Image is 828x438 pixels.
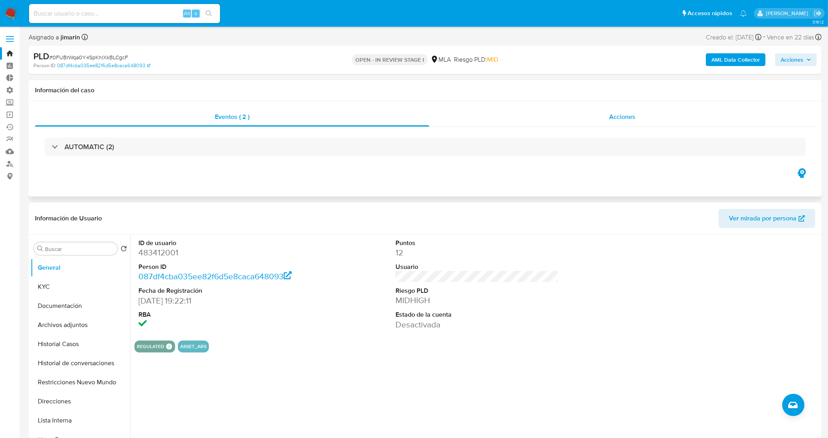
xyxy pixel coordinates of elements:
span: - [763,32,765,43]
dd: [DATE] 19:22:11 [138,295,302,306]
a: Notificaciones [740,10,747,17]
button: AML Data Collector [706,53,766,66]
dt: ID de usuario [138,239,302,247]
dt: Usuario [395,263,559,271]
button: KYC [31,277,130,296]
dt: Person ID [138,263,302,271]
a: 087df4cba035ee82f6d5e8caca648093 [57,62,150,69]
button: Historial Casos [31,335,130,354]
span: Ver mirada por persona [729,209,797,228]
span: Accesos rápidos [688,9,732,18]
b: Person ID [33,62,55,69]
span: Acciones [609,112,635,121]
dd: Desactivada [395,319,559,330]
span: MID [487,55,498,64]
dt: Estado de la cuenta [395,310,559,319]
button: Historial de conversaciones [31,354,130,373]
button: Documentación [31,296,130,315]
span: Asignado a [29,33,80,42]
button: General [31,258,130,277]
input: Buscar [45,245,114,253]
h1: Información de Usuario [35,214,102,222]
span: Eventos ( 2 ) [215,112,249,121]
span: Alt [184,10,190,17]
button: search-icon [201,8,217,19]
span: Riesgo PLD: [454,55,498,64]
span: Acciones [781,53,803,66]
a: 087df4cba035ee82f6d5e8caca648093 [138,271,292,282]
button: Volver al orden por defecto [121,245,127,254]
button: Direcciones [31,392,130,411]
input: Buscar usuario o caso... [29,8,220,19]
b: jimarin [59,33,80,42]
dd: MIDHIGH [395,295,559,306]
b: AML Data Collector [711,53,760,66]
p: leandro.caroprese@mercadolibre.com [766,10,811,17]
dt: Puntos [395,239,559,247]
div: Creado el: [DATE] [706,32,762,43]
button: Restricciones Nuevo Mundo [31,373,130,392]
b: PLD [33,50,49,62]
span: # 0FUBrWqa0Y4SpKnlXkBLCgcF [49,53,128,61]
h1: Información del caso [35,86,815,94]
div: AUTOMATIC (2) [45,138,806,156]
span: s [195,10,197,17]
dt: RBA [138,310,302,319]
span: Vence en 22 días [767,33,814,42]
button: Buscar [37,245,43,252]
a: Salir [814,9,822,18]
dd: 12 [395,247,559,258]
h3: AUTOMATIC (2) [64,142,114,151]
p: OPEN - IN REVIEW STAGE I [352,54,427,65]
button: Archivos adjuntos [31,315,130,335]
dt: Fecha de Registración [138,286,302,295]
dt: Riesgo PLD [395,286,559,295]
button: Acciones [775,53,817,66]
dd: 483412001 [138,247,302,258]
div: MLA [431,55,451,64]
button: Lista Interna [31,411,130,430]
button: Ver mirada por persona [719,209,815,228]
